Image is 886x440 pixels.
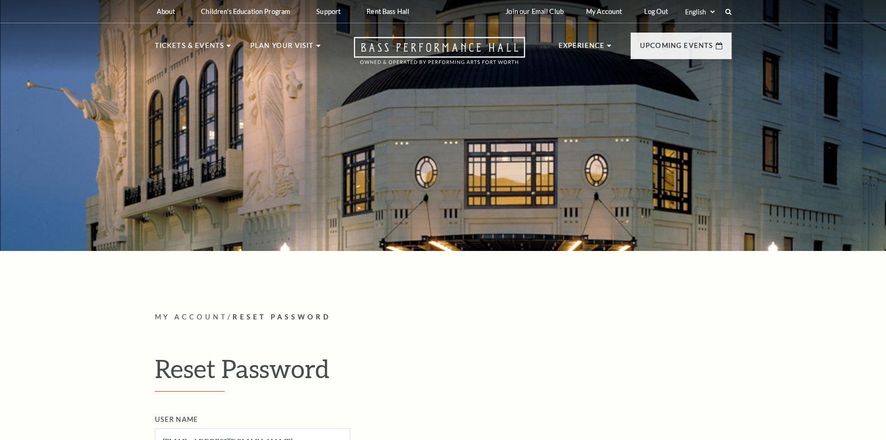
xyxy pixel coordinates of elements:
[155,311,732,323] p: /
[233,313,331,321] span: Reset Password
[157,7,175,15] p: About
[155,40,225,57] p: Tickets & Events
[155,353,732,392] h1: Reset Password
[366,7,409,15] p: Rent Bass Hall
[201,7,290,15] p: Children's Education Program
[250,40,314,57] p: Plan Your Visit
[640,40,713,57] p: Upcoming Events
[683,7,716,16] select: Select:
[316,7,340,15] p: Support
[155,414,752,426] label: User Name
[559,40,605,57] p: Experience
[155,313,228,321] span: My Account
